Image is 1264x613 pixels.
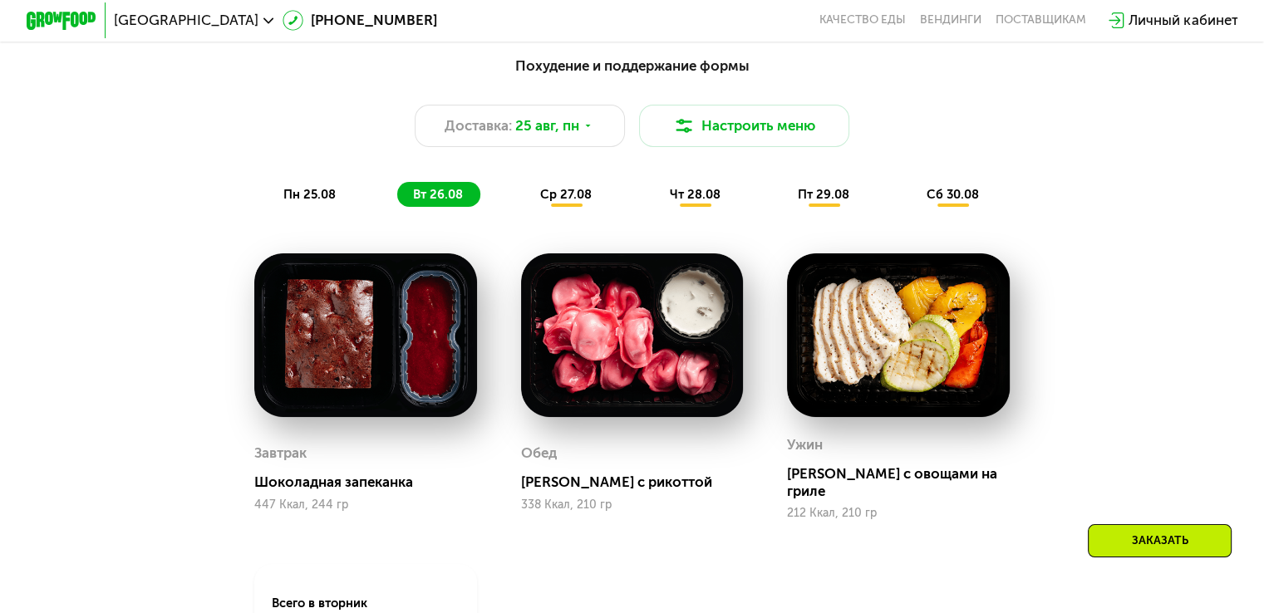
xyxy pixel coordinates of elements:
span: вт 26.08 [413,187,463,202]
div: Заказать [1088,524,1232,557]
div: Шоколадная запеканка [254,473,490,491]
a: Качество еды [819,13,906,27]
span: Доставка: [445,115,512,136]
span: 25 авг, пн [515,115,579,136]
div: 338 Ккал, 210 гр [521,498,744,512]
div: 447 Ккал, 244 гр [254,498,477,512]
span: пн 25.08 [283,187,336,202]
a: Вендинги [920,13,981,27]
span: пт 29.08 [798,187,849,202]
a: [PHONE_NUMBER] [283,10,437,31]
span: сб 30.08 [927,187,979,202]
div: Обед [521,440,557,467]
button: Настроить меню [639,105,850,147]
span: чт 28.08 [669,187,720,202]
div: [PERSON_NAME] с рикоттой [521,473,757,491]
span: ср 27.08 [540,187,592,202]
div: [PERSON_NAME] с овощами на гриле [787,465,1023,500]
span: [GEOGRAPHIC_DATA] [114,13,258,27]
div: 212 Ккал, 210 гр [787,507,1010,520]
div: Похудение и поддержание формы [112,55,1152,76]
div: Ужин [787,432,823,459]
div: Личный кабинет [1129,10,1237,31]
div: поставщикам [996,13,1086,27]
div: Завтрак [254,440,307,467]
